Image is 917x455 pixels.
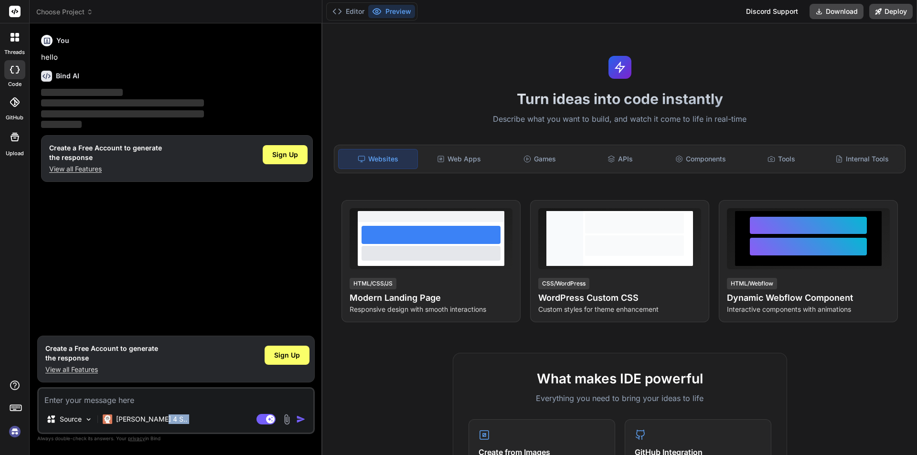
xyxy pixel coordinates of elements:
[822,149,901,169] div: Internal Tools
[350,278,396,289] div: HTML/CSS/JS
[128,435,145,441] span: privacy
[6,114,23,122] label: GitHub
[740,4,804,19] div: Discord Support
[116,414,187,424] p: [PERSON_NAME] 4 S..
[869,4,913,19] button: Deploy
[727,278,777,289] div: HTML/Webflow
[329,5,368,18] button: Editor
[41,89,123,96] span: ‌
[85,415,93,423] img: Pick Models
[45,344,158,363] h1: Create a Free Account to generate the response
[469,392,771,404] p: Everything you need to bring your ideas to life
[538,278,589,289] div: CSS/WordPress
[727,305,890,314] p: Interactive components with animations
[368,5,415,18] button: Preview
[4,48,25,56] label: threads
[661,149,740,169] div: Components
[810,4,864,19] button: Download
[56,71,79,81] h6: Bind AI
[272,150,298,159] span: Sign Up
[328,113,911,126] p: Describe what you want to build, and watch it come to life in real-time
[350,291,512,305] h4: Modern Landing Page
[328,90,911,107] h1: Turn ideas into code instantly
[56,36,69,45] h6: You
[742,149,821,169] div: Tools
[37,434,315,443] p: Always double-check its answers. Your in Bind
[538,305,701,314] p: Custom styles for theme enhancement
[45,365,158,374] p: View all Features
[41,52,313,63] p: hello
[281,414,292,425] img: attachment
[41,121,82,128] span: ‌
[420,149,499,169] div: Web Apps
[49,143,162,162] h1: Create a Free Account to generate the response
[41,110,204,117] span: ‌
[60,414,82,424] p: Source
[538,291,701,305] h4: WordPress Custom CSS
[469,369,771,389] h2: What makes IDE powerful
[274,350,300,360] span: Sign Up
[501,149,579,169] div: Games
[350,305,512,314] p: Responsive design with smooth interactions
[727,291,890,305] h4: Dynamic Webflow Component
[581,149,660,169] div: APIs
[41,99,204,106] span: ‌
[7,423,23,440] img: signin
[103,414,112,424] img: Claude 4 Sonnet
[8,80,21,88] label: code
[6,149,24,158] label: Upload
[338,149,418,169] div: Websites
[296,414,306,424] img: icon
[49,164,162,174] p: View all Features
[36,7,93,17] span: Choose Project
